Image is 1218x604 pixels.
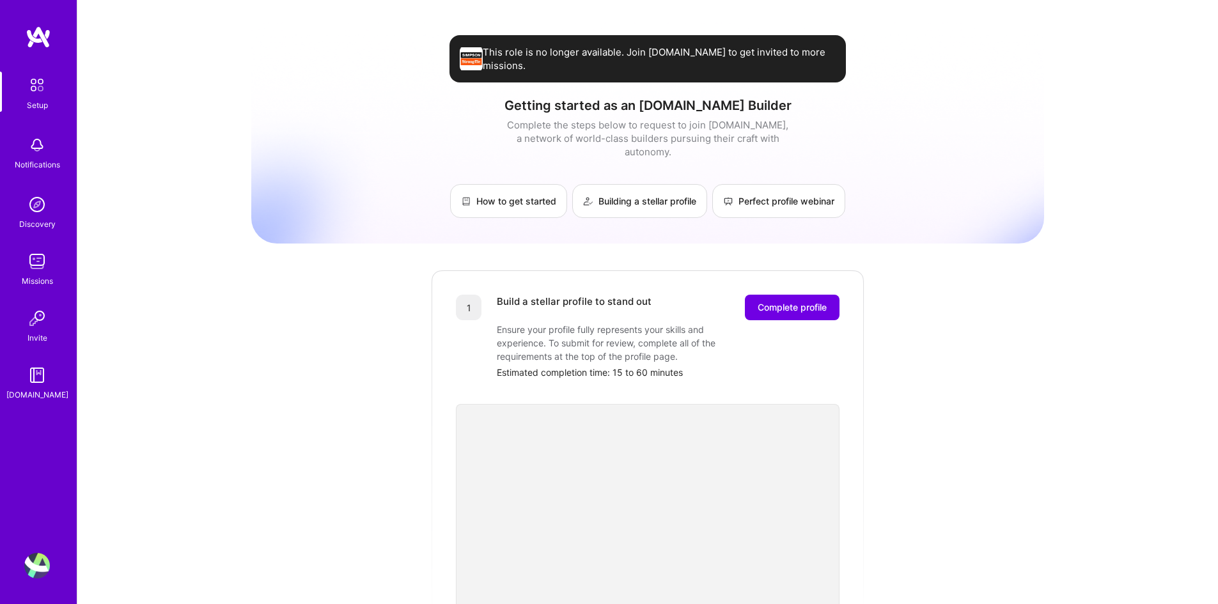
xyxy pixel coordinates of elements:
div: Notifications [15,158,60,171]
img: Perfect profile webinar [723,196,733,206]
div: Complete the steps below to request to join [DOMAIN_NAME], a network of world-class builders purs... [504,118,792,159]
a: Building a stellar profile [572,184,707,218]
img: How to get started [461,196,471,206]
a: Perfect profile webinar [712,184,845,218]
div: Missions [22,274,53,288]
div: 1 [456,295,481,320]
span: Complete profile [758,301,827,314]
div: Build a stellar profile to stand out [497,295,652,320]
img: User Avatar [24,553,50,578]
div: Discovery [19,217,56,231]
img: logo [26,26,51,49]
img: Building a stellar profile [583,196,593,206]
img: teamwork [24,249,50,274]
a: How to get started [450,184,567,218]
img: bell [24,132,50,158]
div: Setup [27,98,48,112]
div: Estimated completion time: 15 to 60 minutes [497,366,839,379]
img: guide book [24,362,50,388]
img: Invite [24,306,50,331]
div: Ensure your profile fully represents your skills and experience. To submit for review, complete a... [497,323,753,363]
img: setup [24,72,51,98]
h1: Getting started as an [DOMAIN_NAME] Builder [251,98,1044,113]
img: discovery [24,192,50,217]
span: This role is no longer available. Join [DOMAIN_NAME] to get invited to more missions. [483,45,836,72]
div: Invite [27,331,47,345]
img: Company Logo [460,47,483,70]
div: [DOMAIN_NAME] [6,388,68,401]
